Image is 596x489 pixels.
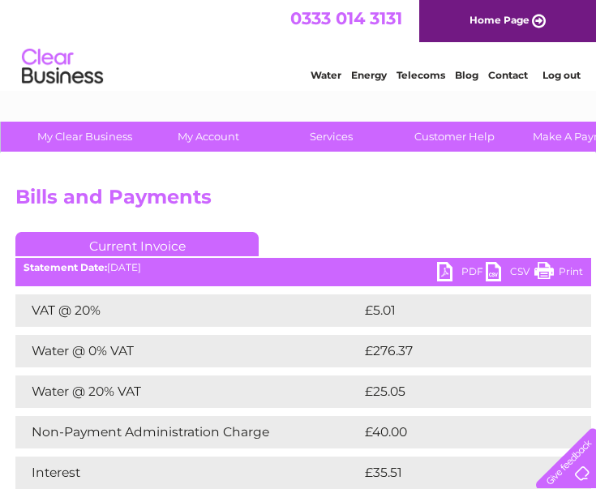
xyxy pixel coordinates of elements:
[290,8,402,28] a: 0333 014 3131
[15,335,361,367] td: Water @ 0% VAT
[361,457,556,489] td: £35.51
[361,416,560,448] td: £40.00
[388,122,521,152] a: Customer Help
[397,69,445,81] a: Telecoms
[351,69,387,81] a: Energy
[18,122,152,152] a: My Clear Business
[24,261,107,273] b: Statement Date:
[141,122,275,152] a: My Account
[15,375,361,408] td: Water @ 20% VAT
[437,262,486,285] a: PDF
[311,69,341,81] a: Water
[542,69,581,81] a: Log out
[15,294,361,327] td: VAT @ 20%
[361,294,551,327] td: £5.01
[15,262,591,273] div: [DATE]
[361,375,558,408] td: £25.05
[486,262,534,285] a: CSV
[455,69,478,81] a: Blog
[15,457,361,489] td: Interest
[488,69,528,81] a: Contact
[534,262,583,285] a: Print
[264,122,398,152] a: Services
[15,232,259,256] a: Current Invoice
[15,416,361,448] td: Non-Payment Administration Charge
[21,42,104,92] img: logo.png
[361,335,562,367] td: £276.37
